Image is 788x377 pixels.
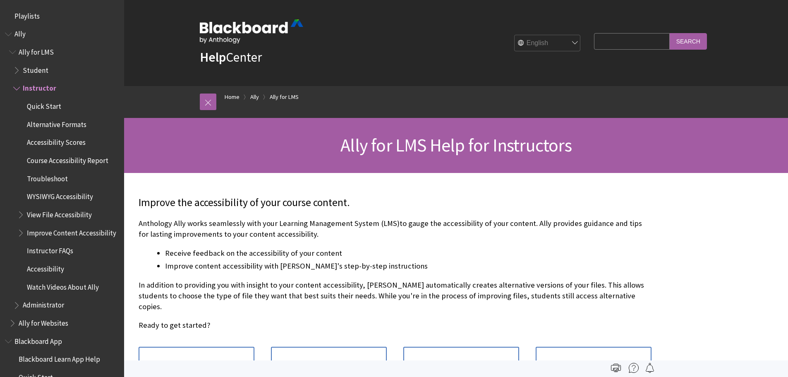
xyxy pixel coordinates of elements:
[200,49,226,65] strong: Help
[629,363,639,373] img: More help
[19,316,68,327] span: Ally for Websites
[27,118,86,129] span: Alternative Formats
[225,92,240,102] a: Home
[23,63,48,74] span: Student
[19,45,54,56] span: Ally for LMS
[340,134,572,156] span: Ally for LMS Help for Instructors
[200,49,262,65] a: HelpCenter
[611,363,621,373] img: Print
[250,92,259,102] a: Ally
[200,19,303,43] img: Blackboard by Anthology
[27,172,68,183] span: Troubleshoot
[14,334,62,346] span: Blackboard App
[14,27,26,38] span: Ally
[27,208,92,219] span: View File Accessibility
[165,247,651,259] li: Receive feedback on the accessibility of your content
[23,82,56,93] span: Instructor
[27,154,108,165] span: Course Accessibility Report
[515,35,581,52] select: Site Language Selector
[139,218,651,240] p: Anthology Ally works seamlessly with your Learning Management System (LMS)to gauge the accessibil...
[5,27,119,330] nav: Book outline for Anthology Ally Help
[139,280,651,312] p: In addition to providing you with insight to your content accessibility, [PERSON_NAME] automatica...
[270,92,299,102] a: Ally for LMS
[27,280,99,291] span: Watch Videos About Ally
[23,298,64,310] span: Administrator
[27,136,86,147] span: Accessibility Scores
[27,226,116,237] span: Improve Content Accessibility
[645,363,655,373] img: Follow this page
[27,244,73,255] span: Instructor FAQs
[165,260,651,272] li: Improve content accessibility with [PERSON_NAME]'s step-by-step instructions
[5,9,119,23] nav: Book outline for Playlists
[14,9,40,20] span: Playlists
[27,190,93,201] span: WYSIWYG Accessibility
[139,195,651,210] p: Improve the accessibility of your course content.
[19,352,100,363] span: Blackboard Learn App Help
[27,99,61,110] span: Quick Start
[27,262,64,273] span: Accessibility
[139,320,651,331] p: Ready to get started?
[670,33,707,49] input: Search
